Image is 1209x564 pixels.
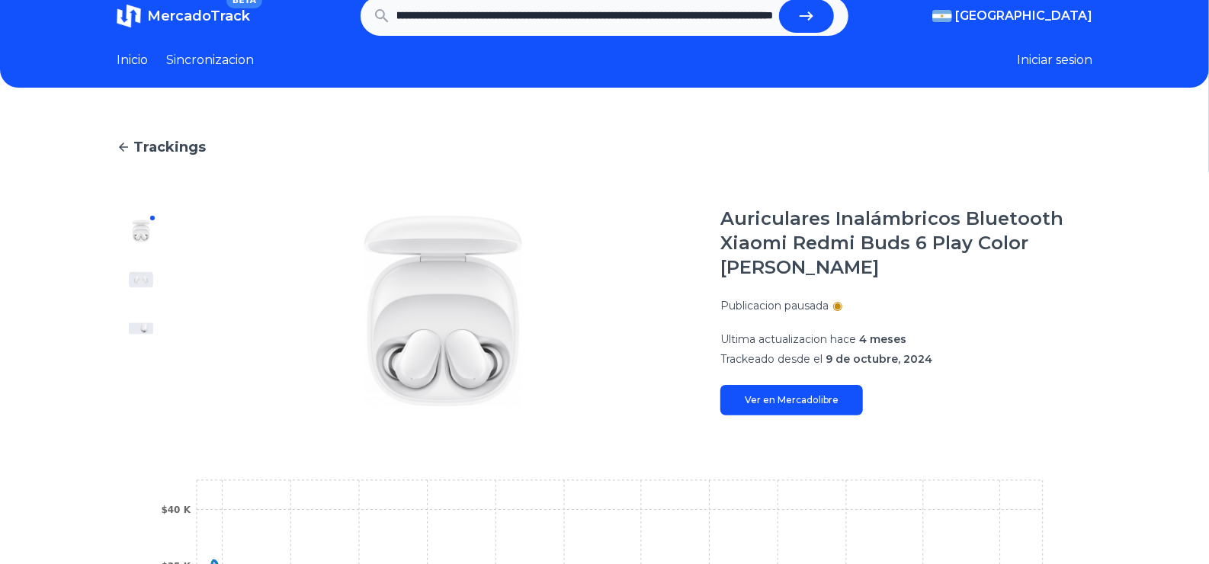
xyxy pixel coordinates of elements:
[826,352,932,366] span: 9 de octubre, 2024
[129,316,153,341] img: Auriculares Inalámbricos Bluetooth Xiaomi Redmi Buds 6 Play Color Blanco
[932,10,952,22] img: Argentina
[166,51,254,69] a: Sincronizacion
[129,219,153,243] img: Auriculares Inalámbricos Bluetooth Xiaomi Redmi Buds 6 Play Color Blanco
[720,352,823,366] span: Trackeado desde el
[133,136,206,158] span: Trackings
[720,207,1092,280] h1: Auriculares Inalámbricos Bluetooth Xiaomi Redmi Buds 6 Play Color [PERSON_NAME]
[161,505,191,515] tspan: $40 K
[117,51,148,69] a: Inicio
[117,4,141,28] img: MercadoTrack
[147,8,250,24] span: MercadoTrack
[1017,51,1092,69] button: Iniciar sesion
[859,332,906,346] span: 4 meses
[117,4,250,28] a: MercadoTrackBETA
[117,136,1092,158] a: Trackings
[932,7,1092,25] button: [GEOGRAPHIC_DATA]
[720,385,863,415] a: Ver en Mercadolibre
[129,268,153,292] img: Auriculares Inalámbricos Bluetooth Xiaomi Redmi Buds 6 Play Color Blanco
[720,332,856,346] span: Ultima actualizacion hace
[196,207,690,415] img: Auriculares Inalámbricos Bluetooth Xiaomi Redmi Buds 6 Play Color Blanco
[720,298,829,313] p: Publicacion pausada
[955,7,1092,25] span: [GEOGRAPHIC_DATA]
